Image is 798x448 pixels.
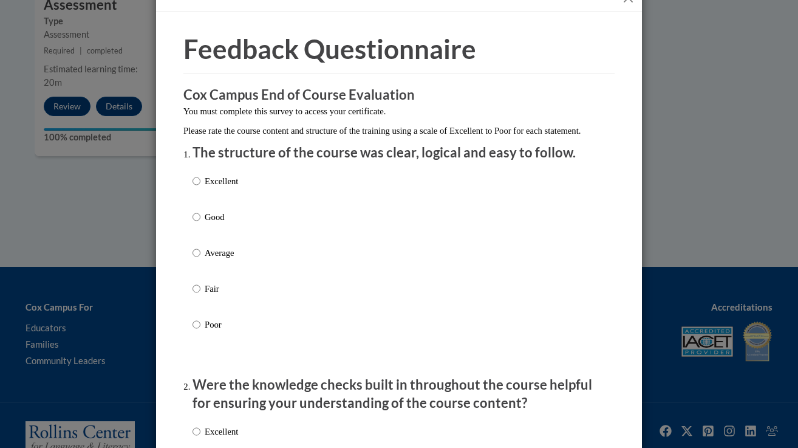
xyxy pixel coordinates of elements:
input: Fair [193,282,200,295]
p: Excellent [205,174,238,188]
p: Excellent [205,425,238,438]
input: Excellent [193,425,200,438]
p: You must complete this survey to access your certificate. [183,105,615,118]
input: Average [193,246,200,260]
input: Excellent [193,174,200,188]
p: The structure of the course was clear, logical and easy to follow. [193,143,605,162]
p: Were the knowledge checks built in throughout the course helpful for ensuring your understanding ... [193,376,605,413]
span: Feedback Questionnaire [183,33,476,64]
p: Good [205,210,238,224]
p: Please rate the course content and structure of the training using a scale of Excellent to Poor f... [183,124,615,137]
p: Average [205,246,238,260]
h3: Cox Campus End of Course Evaluation [183,86,615,105]
p: Poor [205,318,238,331]
input: Poor [193,318,200,331]
input: Good [193,210,200,224]
p: Fair [205,282,238,295]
